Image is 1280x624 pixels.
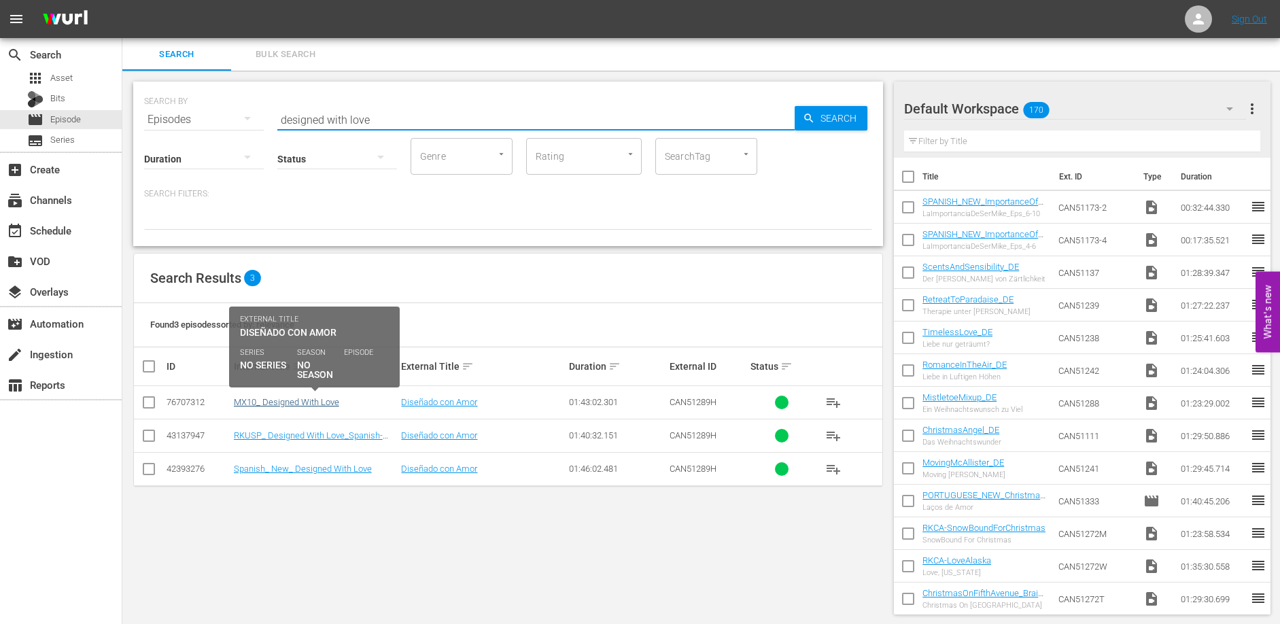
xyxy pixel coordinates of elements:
[922,536,1045,544] div: SnowBound For Christmas
[1244,92,1260,125] button: more_vert
[33,3,98,35] img: ans4CAIJ8jUAAAAAAAAAAAAAAAAAAAAAAAAgQb4GAAAAAAAAAAAAAAAAAAAAAAAAJMjXAAAAAAAAAAAAAAAAAAAAAAAAgAT5G...
[922,503,1048,512] div: Laços de Amor
[401,358,565,375] div: External Title
[922,372,1007,381] div: Liebe in Luftigen Höhen
[1053,550,1138,583] td: CAN51272W
[7,316,23,332] span: Automation
[817,419,850,452] button: playlist_add
[1250,362,1266,378] span: reorder
[817,386,850,419] button: playlist_add
[167,397,230,407] div: 76707312
[131,47,223,63] span: Search
[670,361,746,372] div: External ID
[1175,289,1250,322] td: 01:27:22.237
[1250,492,1266,508] span: reorder
[239,47,332,63] span: Bulk Search
[7,347,23,363] span: Ingestion
[670,397,716,407] span: CAN51289H
[922,392,997,402] a: MistletoeMixup_DE
[50,92,65,105] span: Bits
[1175,322,1250,354] td: 01:25:41.603
[922,568,991,577] div: Love, [US_STATE]
[7,377,23,394] span: Reports
[1143,525,1160,542] span: Video
[1053,256,1138,289] td: CAN51137
[922,470,1005,479] div: Moving [PERSON_NAME]
[401,464,477,474] a: Diseñado con Amor
[50,71,73,85] span: Asset
[234,358,398,375] div: Internal Title
[922,196,1043,217] a: SPANISH_NEW_ImportanceOfBeingMike_Eps_6-10
[922,229,1043,249] a: SPANISH_NEW_ImportanceOfBeingMike_Eps_4-6
[922,405,1022,414] div: Ein Weihnachtswunsch zu Viel
[1053,191,1138,224] td: CAN51173-2
[922,490,1045,510] a: PORTUGUESE_NEW_ChristmasWreathsAndRibbons
[825,394,842,411] span: playlist_add
[1175,354,1250,387] td: 01:24:04.306
[569,430,665,440] div: 01:40:32.151
[1175,550,1250,583] td: 01:35:30.558
[401,397,477,407] a: Diseñado con Amor
[1175,485,1250,517] td: 01:40:45.206
[244,270,261,286] span: 3
[1053,224,1138,256] td: CAN51173-4
[1053,419,1138,452] td: CAN51111
[922,340,992,349] div: Liebe nur geträumt?
[167,361,230,372] div: ID
[922,438,1001,447] div: Das Weihnachtswunder
[780,360,793,372] span: sort
[401,430,477,440] a: Diseñado con Amor
[167,430,230,440] div: 43137947
[50,113,81,126] span: Episode
[922,457,1004,468] a: MovingMcAllister_DE
[27,91,44,107] div: Bits
[234,397,339,407] a: MX10_ Designed With Love
[1053,289,1138,322] td: CAN51239
[1250,296,1266,313] span: reorder
[1053,452,1138,485] td: CAN51241
[922,425,999,435] a: ChristmasAngel_DE
[144,188,872,200] p: Search Filters:
[825,461,842,477] span: playlist_add
[922,262,1019,272] a: ScentsAndSensibility_DE
[1053,517,1138,550] td: CAN51272M
[1250,231,1266,247] span: reorder
[569,397,665,407] div: 01:43:02.301
[922,360,1007,370] a: RomanceInTheAir_DE
[150,319,294,330] span: Found 3 episodes sorted by: relevance
[1173,158,1254,196] th: Duration
[670,430,716,440] span: CAN51289H
[1250,394,1266,411] span: reorder
[1175,419,1250,452] td: 01:29:50.886
[922,307,1031,316] div: Therapie unter [PERSON_NAME]
[750,358,814,375] div: Status
[1256,272,1280,353] button: Open Feedback Widget
[1053,354,1138,387] td: CAN51242
[1053,322,1138,354] td: CAN51238
[1175,583,1250,615] td: 01:29:30.699
[1250,460,1266,476] span: reorder
[1250,557,1266,574] span: reorder
[27,111,44,128] span: Episode
[825,428,842,444] span: playlist_add
[7,47,23,63] span: Search
[1024,96,1050,124] span: 170
[27,70,44,86] span: Asset
[7,223,23,239] span: Schedule
[1175,452,1250,485] td: 01:29:45.714
[1250,264,1266,280] span: reorder
[1051,158,1135,196] th: Ext. ID
[462,360,474,372] span: sort
[922,209,1048,218] div: LaImportanciaDeSerMike_Eps_6-10
[167,464,230,474] div: 42393276
[608,360,621,372] span: sort
[1143,428,1160,444] span: Video
[904,90,1246,128] div: Default Workspace
[1135,158,1173,196] th: Type
[1244,101,1260,117] span: more_vert
[670,464,716,474] span: CAN51289H
[150,270,241,286] span: Search Results
[7,284,23,300] span: Overlays
[1143,362,1160,379] span: Video
[922,523,1045,533] a: RKCA-SnowBoundForChristmas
